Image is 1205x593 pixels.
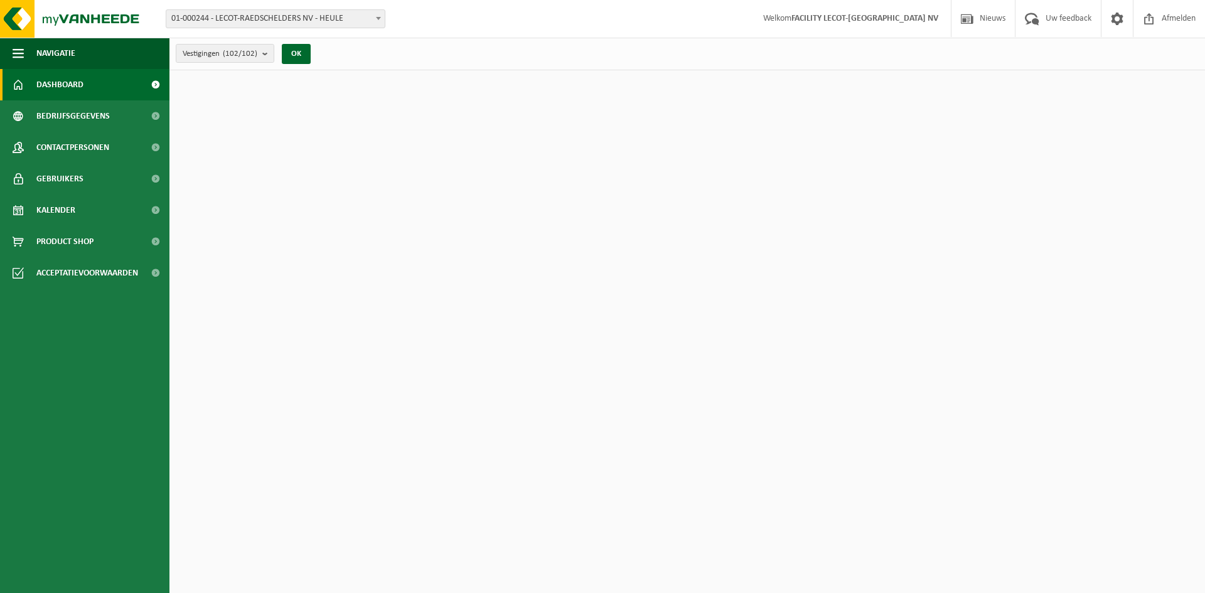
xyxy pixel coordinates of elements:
button: OK [282,44,311,64]
span: Vestigingen [183,45,257,63]
count: (102/102) [223,50,257,58]
span: Dashboard [36,69,83,100]
button: Vestigingen(102/102) [176,44,274,63]
span: Kalender [36,195,75,226]
span: Acceptatievoorwaarden [36,257,138,289]
span: 01-000244 - LECOT-RAEDSCHELDERS NV - HEULE [166,9,385,28]
span: Navigatie [36,38,75,69]
span: Product Shop [36,226,94,257]
strong: FACILITY LECOT-[GEOGRAPHIC_DATA] NV [791,14,938,23]
span: Contactpersonen [36,132,109,163]
span: Bedrijfsgegevens [36,100,110,132]
span: 01-000244 - LECOT-RAEDSCHELDERS NV - HEULE [166,10,385,28]
span: Gebruikers [36,163,83,195]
